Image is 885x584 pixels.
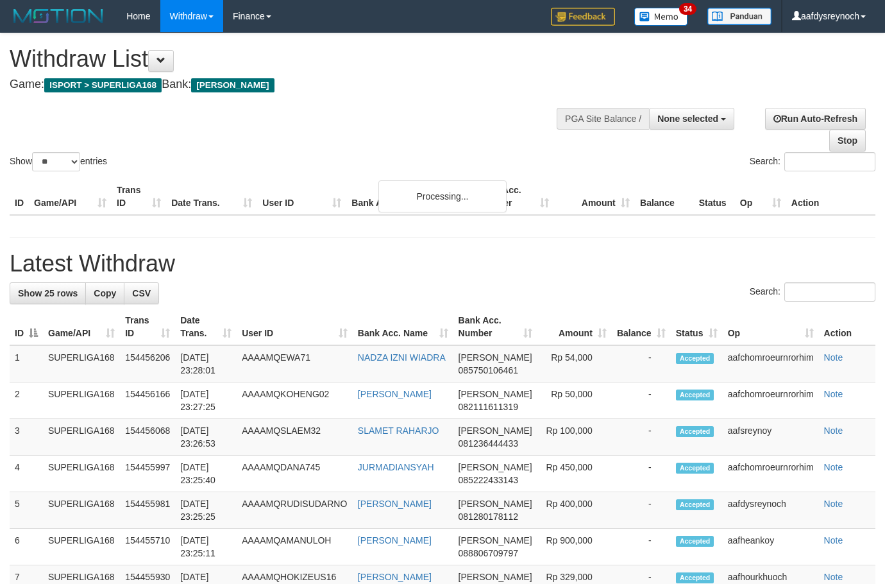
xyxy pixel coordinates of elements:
[10,382,43,419] td: 2
[175,309,237,345] th: Date Trans.: activate to sort column ascending
[765,108,866,130] a: Run Auto-Refresh
[43,456,120,492] td: SUPERLIGA168
[723,419,819,456] td: aafsreynoy
[657,114,718,124] span: None selected
[786,178,875,215] th: Action
[10,282,86,304] a: Show 25 rows
[723,345,819,382] td: aafchomroeurnrorhim
[784,152,875,171] input: Search:
[537,492,612,529] td: Rp 400,000
[557,108,649,130] div: PGA Site Balance /
[358,462,434,472] a: JURMADIANSYAH
[175,529,237,565] td: [DATE] 23:25:11
[120,456,175,492] td: 154455997
[459,535,532,545] span: [PERSON_NAME]
[43,345,120,382] td: SUPERLIGA168
[346,178,473,215] th: Bank Acc. Name
[612,456,671,492] td: -
[723,456,819,492] td: aafchomroeurnrorhim
[237,529,353,565] td: AAAAMQAMANULOH
[459,548,518,558] span: Copy 088806709797 to clipboard
[473,178,554,215] th: Bank Acc. Number
[824,572,843,582] a: Note
[10,529,43,565] td: 6
[819,309,875,345] th: Action
[43,529,120,565] td: SUPERLIGA168
[353,309,453,345] th: Bank Acc. Name: activate to sort column ascending
[459,462,532,472] span: [PERSON_NAME]
[94,288,116,298] span: Copy
[358,535,432,545] a: [PERSON_NAME]
[824,499,843,509] a: Note
[120,382,175,419] td: 154456166
[459,389,532,399] span: [PERSON_NAME]
[132,288,151,298] span: CSV
[358,389,432,399] a: [PERSON_NAME]
[10,152,107,171] label: Show entries
[537,529,612,565] td: Rp 900,000
[829,130,866,151] a: Stop
[459,402,518,412] span: Copy 082111611319 to clipboard
[554,178,635,215] th: Amount
[784,282,875,302] input: Search:
[824,389,843,399] a: Note
[175,382,237,419] td: [DATE] 23:27:25
[750,152,875,171] label: Search:
[612,382,671,419] td: -
[612,492,671,529] td: -
[10,78,577,91] h4: Game: Bank:
[44,78,162,92] span: ISPORT > SUPERLIGA168
[459,511,518,522] span: Copy 081280178112 to clipboard
[358,572,432,582] a: [PERSON_NAME]
[43,492,120,529] td: SUPERLIGA168
[459,499,532,509] span: [PERSON_NAME]
[676,426,714,437] span: Accepted
[537,309,612,345] th: Amount: activate to sort column ascending
[634,8,688,26] img: Button%20Memo.svg
[120,309,175,345] th: Trans ID: activate to sort column ascending
[358,499,432,509] a: [PERSON_NAME]
[459,438,518,449] span: Copy 081236444433 to clipboard
[112,178,166,215] th: Trans ID
[723,309,819,345] th: Op: activate to sort column ascending
[459,572,532,582] span: [PERSON_NAME]
[537,456,612,492] td: Rp 450,000
[459,365,518,375] span: Copy 085750106461 to clipboard
[612,345,671,382] td: -
[257,178,346,215] th: User ID
[635,178,694,215] th: Balance
[676,536,714,547] span: Accepted
[120,492,175,529] td: 154455981
[10,251,875,277] h1: Latest Withdraw
[237,492,353,529] td: AAAAMQRUDISUDARNO
[175,345,237,382] td: [DATE] 23:28:01
[10,345,43,382] td: 1
[676,572,714,583] span: Accepted
[676,390,714,400] span: Accepted
[10,46,577,72] h1: Withdraw List
[10,178,29,215] th: ID
[537,345,612,382] td: Rp 54,000
[537,382,612,419] td: Rp 50,000
[175,419,237,456] td: [DATE] 23:26:53
[459,352,532,363] span: [PERSON_NAME]
[43,382,120,419] td: SUPERLIGA168
[166,178,257,215] th: Date Trans.
[10,492,43,529] td: 5
[85,282,124,304] a: Copy
[459,425,532,436] span: [PERSON_NAME]
[32,152,80,171] select: Showentries
[676,499,714,510] span: Accepted
[237,419,353,456] td: AAAAMQSLAEM32
[824,535,843,545] a: Note
[707,8,771,25] img: panduan.png
[175,492,237,529] td: [DATE] 23:25:25
[459,475,518,485] span: Copy 085222433143 to clipboard
[750,282,875,302] label: Search:
[824,352,843,363] a: Note
[18,288,78,298] span: Show 25 rows
[237,382,353,419] td: AAAAMQKOHENG02
[612,309,671,345] th: Balance: activate to sort column ascending
[29,178,112,215] th: Game/API
[120,529,175,565] td: 154455710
